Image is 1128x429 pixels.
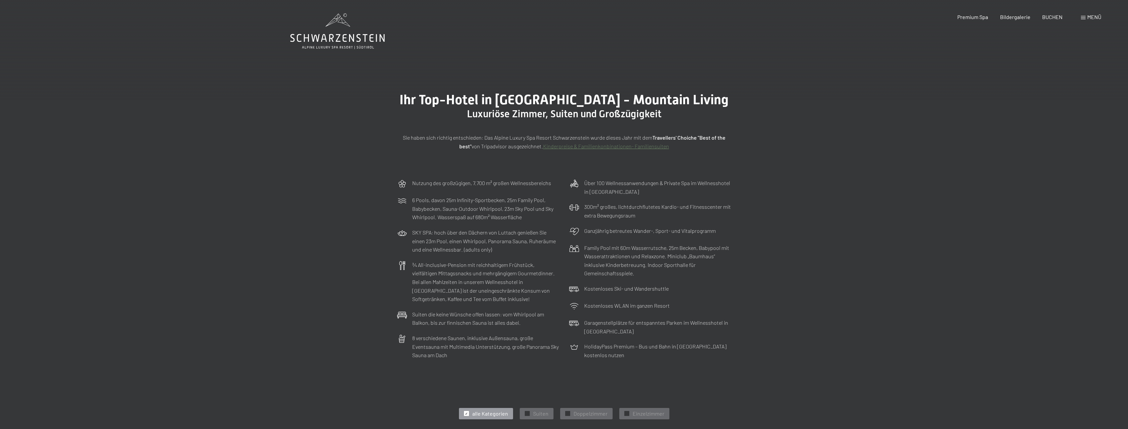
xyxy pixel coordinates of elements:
[566,411,569,416] span: ✓
[584,284,669,293] p: Kostenloses Ski- und Wandershuttle
[397,133,731,150] p: Sie haben sich richtig entschieden: Das Alpine Luxury Spa Resort Schwarzenstein wurde dieses Jahr...
[465,411,468,416] span: ✓
[584,179,731,196] p: Über 100 Wellnessanwendungen & Private Spa im Wellnesshotel in [GEOGRAPHIC_DATA]
[584,244,731,278] p: Family Pool mit 60m Wasserrutsche, 25m Becken, Babypool mit Wasserattraktionen und Relaxzone. Min...
[412,228,559,254] p: SKY SPA: hoch über den Dächern von Luttach genießen Sie einen 23m Pool, einen Whirlpool, Panorama...
[584,202,731,220] p: 300m² großes, lichtdurchflutetes Kardio- und Fitnesscenter mit extra Bewegungsraum
[412,196,559,222] p: 6 Pools, davon 25m Infinity-Sportbecken, 25m Family Pool, Babybecken, Sauna-Outdoor Whirlpool, 23...
[584,301,670,310] p: Kostenloses WLAN im ganzen Resort
[625,411,628,416] span: ✓
[957,14,988,20] a: Premium Spa
[584,342,731,359] p: HolidayPass Premium – Bus und Bahn in [GEOGRAPHIC_DATA] kostenlos nutzen
[412,334,559,360] p: 8 verschiedene Saunen, inklusive Außensauna, große Eventsauna mit Multimedia Unterstützung, große...
[1042,14,1063,20] a: BUCHEN
[574,410,608,417] span: Doppelzimmer
[584,227,716,235] p: Ganzjährig betreutes Wander-, Sport- und Vitalprogramm
[399,92,729,108] span: Ihr Top-Hotel in [GEOGRAPHIC_DATA] - Mountain Living
[412,261,559,303] p: ¾ All-inclusive-Pension mit reichhaltigem Frühstück, vielfältigen Mittagssnacks und mehrgängigem ...
[526,411,528,416] span: ✓
[633,410,664,417] span: Einzelzimmer
[459,134,726,149] strong: Travellers' Choiche "Best of the best"
[584,318,731,335] p: Garagenstellplätze für entspanntes Parken im Wellnesshotel in [GEOGRAPHIC_DATA]
[412,179,551,187] p: Nutzung des großzügigen, 7.700 m² großen Wellnessbereichs
[533,410,548,417] span: Suiten
[467,108,661,120] span: Luxuriöse Zimmer, Suiten und Großzügigkeit
[543,143,669,149] a: Kinderpreise & Familienkonbinationen- Familiensuiten
[412,310,559,327] p: Suiten die keine Wünsche offen lassen: vom Whirlpool am Balkon, bis zur finnischen Sauna ist alle...
[1000,14,1030,20] a: Bildergalerie
[472,410,508,417] span: alle Kategorien
[1087,14,1101,20] span: Menü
